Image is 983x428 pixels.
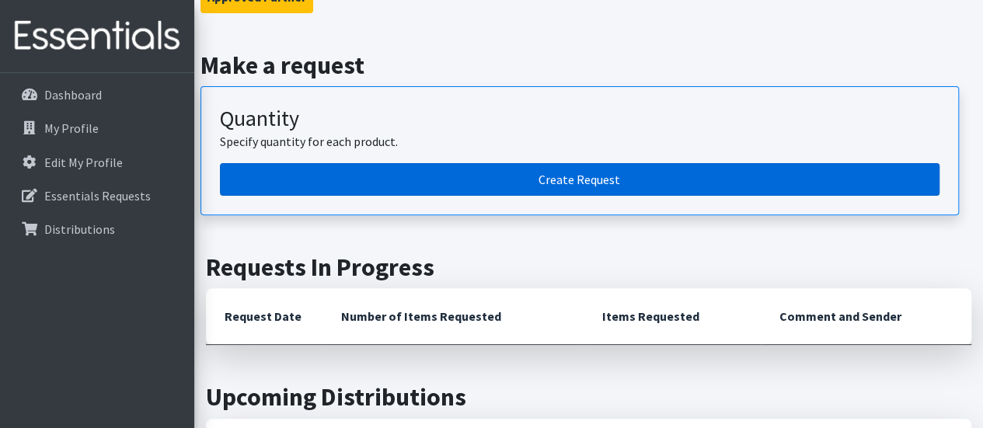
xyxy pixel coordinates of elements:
p: Specify quantity for each product. [220,132,939,151]
th: Items Requested [584,288,762,345]
p: Dashboard [44,87,102,103]
a: Edit My Profile [6,147,188,178]
th: Request Date [206,288,322,345]
a: Distributions [6,214,188,245]
a: Create a request by quantity [220,163,939,196]
th: Comment and Sender [761,288,971,345]
h2: Make a request [200,50,978,80]
a: Essentials Requests [6,180,188,211]
p: Edit My Profile [44,155,123,170]
img: HumanEssentials [6,10,188,62]
h2: Upcoming Distributions [206,382,971,412]
p: Essentials Requests [44,188,151,204]
a: Dashboard [6,79,188,110]
th: Number of Items Requested [322,288,584,345]
a: My Profile [6,113,188,144]
p: My Profile [44,120,99,136]
h3: Quantity [220,106,939,132]
h2: Requests In Progress [206,252,971,282]
p: Distributions [44,221,115,237]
